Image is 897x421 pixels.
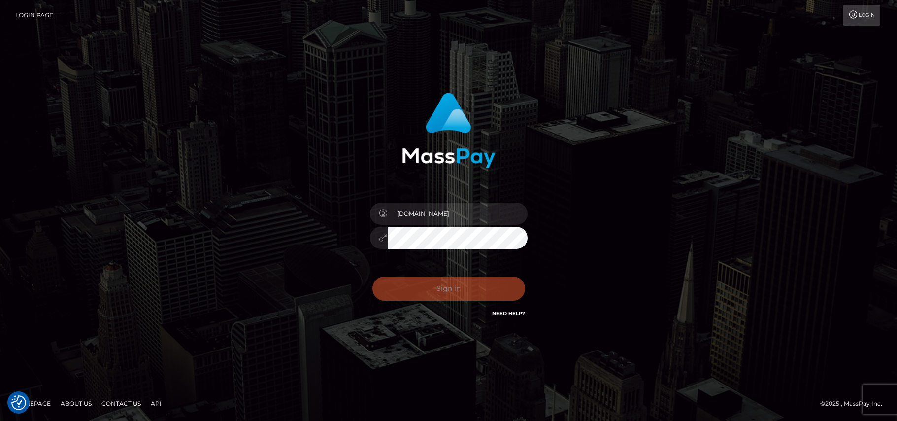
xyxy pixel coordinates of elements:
a: API [147,396,166,411]
a: Need Help? [492,310,525,316]
img: MassPay Login [402,93,496,168]
a: Login [843,5,880,26]
a: Homepage [11,396,55,411]
button: Consent Preferences [11,395,26,410]
a: Login Page [15,5,53,26]
a: Contact Us [98,396,145,411]
a: About Us [57,396,96,411]
input: Username... [388,203,528,225]
img: Revisit consent button [11,395,26,410]
div: © 2025 , MassPay Inc. [820,398,890,409]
